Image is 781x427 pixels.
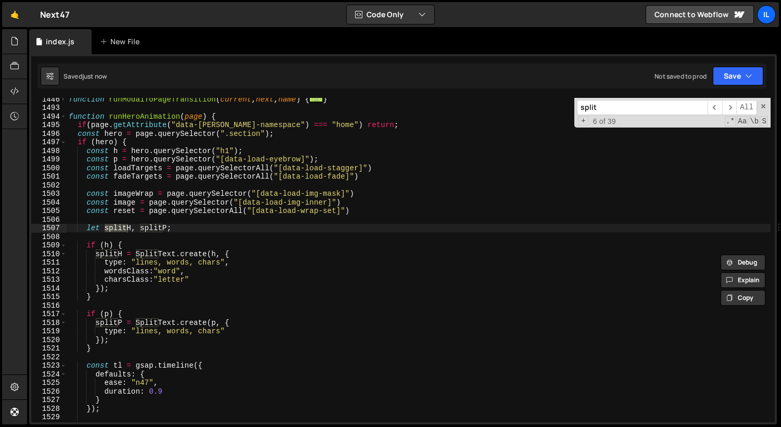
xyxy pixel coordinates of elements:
[31,224,67,233] div: 1507
[646,5,754,24] a: Connect to Webflow
[31,310,67,319] div: 1517
[309,96,323,102] span: ...
[31,302,67,310] div: 1516
[31,319,67,328] div: 1518
[31,370,67,379] div: 1524
[40,8,70,21] div: Next47
[31,241,67,250] div: 1509
[31,155,67,164] div: 1499
[31,387,67,396] div: 1526
[64,72,107,81] div: Saved
[31,361,67,370] div: 1523
[31,396,67,405] div: 1527
[31,267,67,276] div: 1512
[31,413,67,422] div: 1529
[749,116,760,127] span: Whole Word Search
[31,327,67,336] div: 1519
[589,117,620,126] span: 6 of 39
[2,2,28,27] a: 🤙
[721,255,765,270] button: Debug
[31,250,67,259] div: 1510
[31,104,67,112] div: 1493
[31,233,67,242] div: 1508
[100,36,144,47] div: New File
[31,95,67,104] div: 1446
[31,164,67,173] div: 1500
[31,198,67,207] div: 1504
[31,112,67,121] div: 1494
[31,121,67,130] div: 1495
[737,116,748,127] span: CaseSensitive Search
[31,181,67,190] div: 1502
[757,5,776,24] a: Il
[31,379,67,387] div: 1525
[31,190,67,198] div: 1503
[708,100,722,115] span: ​
[31,284,67,293] div: 1514
[82,72,107,81] div: just now
[31,258,67,267] div: 1511
[31,336,67,345] div: 1520
[736,100,757,115] span: Alt-Enter
[721,272,765,288] button: Explain
[31,216,67,224] div: 1506
[31,293,67,302] div: 1515
[725,116,736,127] span: RegExp Search
[31,172,67,181] div: 1501
[654,72,707,81] div: Not saved to prod
[31,344,67,353] div: 1521
[577,100,708,115] input: Search for
[578,116,589,126] span: Toggle Replace mode
[721,290,765,306] button: Copy
[46,36,74,47] div: index.js
[31,130,67,139] div: 1496
[347,5,434,24] button: Code Only
[761,116,767,127] span: Search In Selection
[31,147,67,156] div: 1498
[722,100,737,115] span: ​
[31,138,67,147] div: 1497
[31,405,67,413] div: 1528
[713,67,763,85] button: Save
[31,207,67,216] div: 1505
[31,275,67,284] div: 1513
[31,353,67,362] div: 1522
